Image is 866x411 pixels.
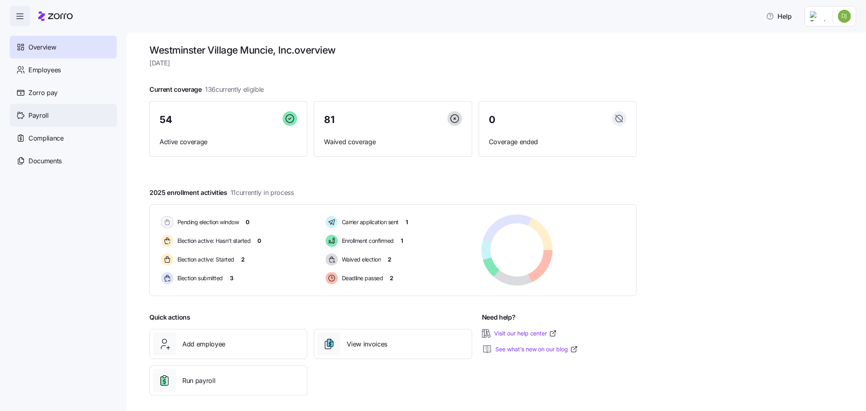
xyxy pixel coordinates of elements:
[160,115,172,125] span: 54
[324,115,334,125] span: 81
[339,237,394,245] span: Enrollment confirmed
[10,104,117,127] a: Payroll
[10,81,117,104] a: Zorro pay
[10,36,117,58] a: Overview
[28,42,56,52] span: Overview
[766,11,792,21] span: Help
[246,218,250,226] span: 0
[160,137,297,147] span: Active coverage
[339,274,383,282] span: Deadline passed
[231,188,294,198] span: 11 currently in process
[760,8,798,24] button: Help
[182,339,225,349] span: Add employee
[205,84,264,95] span: 136 currently eligible
[28,133,64,143] span: Compliance
[149,58,637,68] span: [DATE]
[230,274,233,282] span: 3
[401,237,403,245] span: 1
[28,65,61,75] span: Employees
[28,110,49,121] span: Payroll
[149,84,264,95] span: Current coverage
[10,149,117,172] a: Documents
[258,237,261,245] span: 0
[149,188,294,198] span: 2025 enrollment activities
[182,376,215,386] span: Run payroll
[241,255,245,264] span: 2
[495,345,578,353] a: See what’s new on our blog
[175,237,251,245] span: Election active: Hasn't started
[175,218,239,226] span: Pending election window
[347,339,387,349] span: View invoices
[149,44,637,56] h1: Westminster Village Muncie, Inc. overview
[175,274,223,282] span: Election submitted
[10,127,117,149] a: Compliance
[28,88,58,98] span: Zorro pay
[324,137,462,147] span: Waived coverage
[482,312,516,322] span: Need help?
[388,255,391,264] span: 2
[390,274,393,282] span: 2
[149,312,190,322] span: Quick actions
[810,11,826,21] img: Employer logo
[28,156,62,166] span: Documents
[489,137,626,147] span: Coverage ended
[175,255,234,264] span: Election active: Started
[494,329,557,337] a: Visit our help center
[339,255,381,264] span: Waived election
[838,10,851,23] img: ebbf617f566908890dfd872f8ec40b3c
[339,218,399,226] span: Carrier application sent
[489,115,495,125] span: 0
[406,218,408,226] span: 1
[10,58,117,81] a: Employees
